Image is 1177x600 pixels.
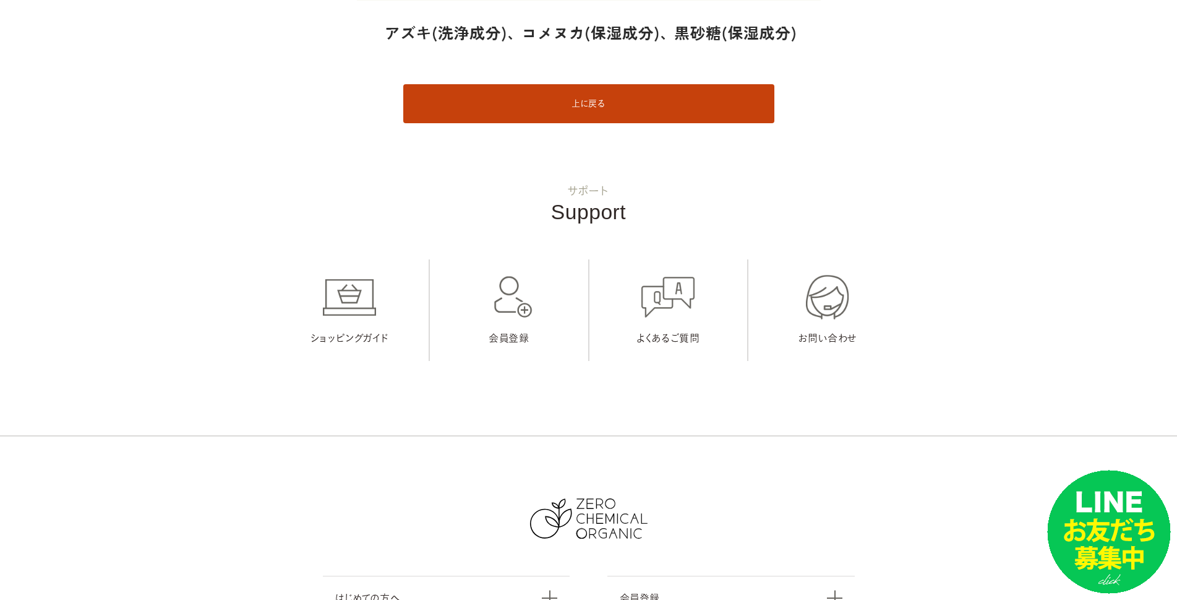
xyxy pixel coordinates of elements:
[551,201,626,224] span: Support
[589,259,748,361] a: よくあるご質問
[430,259,588,361] a: 会員登録
[270,259,429,361] a: ショッピングガイド
[530,498,648,539] img: ZERO CHEMICAL ORGANIC
[25,185,1152,196] small: サポート
[403,84,774,123] a: 上に戻る
[748,259,907,361] a: お問い合わせ
[1047,470,1171,594] img: small_line.png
